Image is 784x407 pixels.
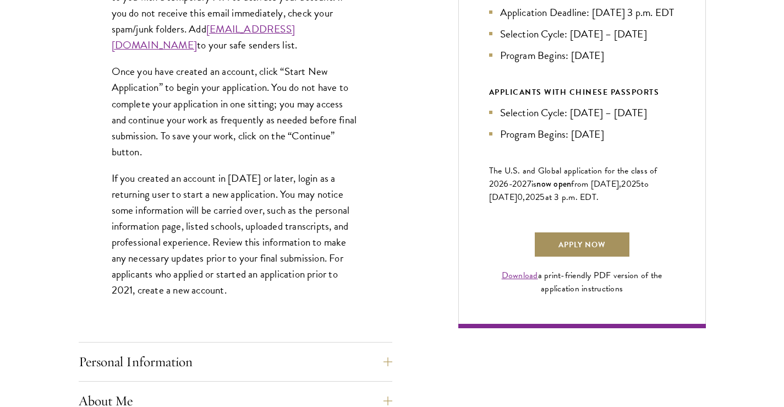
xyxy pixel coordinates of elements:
[509,177,527,191] span: -202
[489,4,675,20] li: Application Deadline: [DATE] 3 p.m. EDT
[517,191,523,204] span: 0
[527,177,531,191] span: 7
[489,126,675,142] li: Program Begins: [DATE]
[489,85,675,99] div: APPLICANTS WITH CHINESE PASSPORTS
[540,191,545,204] span: 5
[621,177,636,191] span: 202
[112,21,295,53] a: [EMAIL_ADDRESS][DOMAIN_NAME]
[79,349,392,375] button: Personal Information
[489,177,649,204] span: to [DATE]
[489,26,675,42] li: Selection Cycle: [DATE] – [DATE]
[489,47,675,63] li: Program Begins: [DATE]
[489,164,657,191] span: The U.S. and Global application for the class of 202
[531,177,537,191] span: is
[112,63,359,159] p: Once you have created an account, click “Start New Application” to begin your application. You do...
[112,170,359,299] p: If you created an account in [DATE] or later, login as a returning user to start a new applicatio...
[545,191,599,204] span: at 3 p.m. EDT.
[489,105,675,121] li: Selection Cycle: [DATE] – [DATE]
[503,177,508,191] span: 6
[636,177,641,191] span: 5
[523,191,525,204] span: ,
[489,269,675,295] div: a print-friendly PDF version of the application instructions
[525,191,540,204] span: 202
[536,177,571,190] span: now open
[502,269,538,282] a: Download
[571,177,621,191] span: from [DATE],
[534,231,631,258] a: Apply Now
